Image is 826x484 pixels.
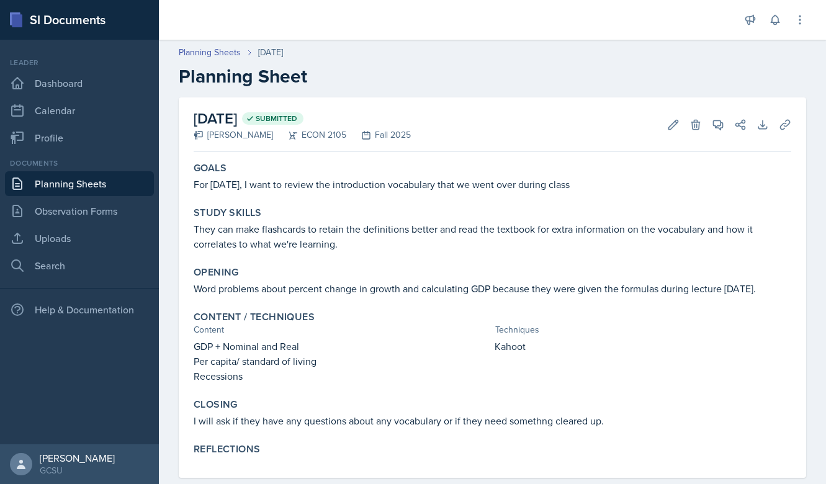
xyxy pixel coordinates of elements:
[194,339,490,354] p: GDP + Nominal and Real
[194,222,791,251] p: They can make flashcards to retain the definitions better and read the textbook for extra informa...
[495,323,792,336] div: Techniques
[5,98,154,123] a: Calendar
[5,57,154,68] div: Leader
[194,354,490,369] p: Per capita/ standard of living
[5,253,154,278] a: Search
[194,413,791,428] p: I will ask if they have any questions about any vocabulary or if they need somethng cleared up.
[179,46,241,59] a: Planning Sheets
[5,297,154,322] div: Help & Documentation
[5,171,154,196] a: Planning Sheets
[194,207,262,219] label: Study Skills
[194,128,273,141] div: [PERSON_NAME]
[194,162,227,174] label: Goals
[5,158,154,169] div: Documents
[40,452,115,464] div: [PERSON_NAME]
[194,177,791,192] p: For [DATE], I want to review the introduction vocabulary that we went over during class
[194,107,411,130] h2: [DATE]
[194,311,315,323] label: Content / Techniques
[194,369,490,383] p: Recessions
[5,226,154,251] a: Uploads
[194,266,239,279] label: Opening
[194,398,238,411] label: Closing
[194,323,490,336] div: Content
[194,281,791,296] p: Word problems about percent change in growth and calculating GDP because they were given the form...
[5,199,154,223] a: Observation Forms
[273,128,346,141] div: ECON 2105
[194,443,260,455] label: Reflections
[258,46,283,59] div: [DATE]
[495,339,791,354] p: Kahoot
[5,125,154,150] a: Profile
[40,464,115,477] div: GCSU
[179,65,806,87] h2: Planning Sheet
[346,128,411,141] div: Fall 2025
[256,114,297,123] span: Submitted
[5,71,154,96] a: Dashboard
